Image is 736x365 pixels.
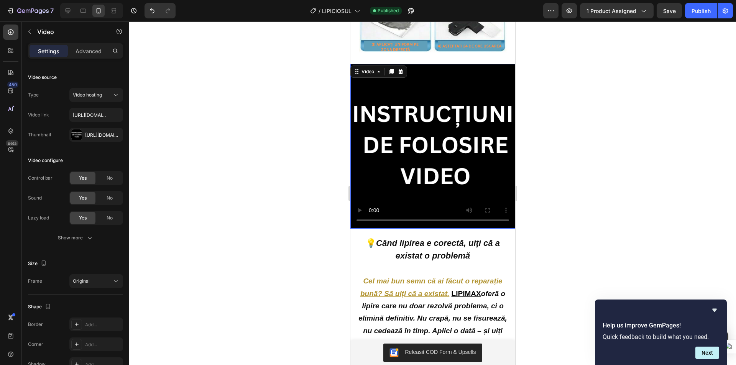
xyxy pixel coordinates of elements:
[603,306,719,359] div: Help us improve GemPages!
[58,234,94,242] div: Show more
[79,214,87,221] span: Yes
[319,7,320,15] span: /
[685,3,717,18] button: Publish
[73,92,102,98] span: Video hosting
[378,7,399,14] span: Published
[6,140,18,146] div: Beta
[28,302,53,312] div: Shape
[350,21,515,365] iframe: Design area
[580,3,654,18] button: 1 product assigned
[85,341,121,348] div: Add...
[28,214,49,221] div: Lazy load
[28,92,39,98] div: Type
[28,74,57,81] div: Video source
[79,195,87,201] span: Yes
[28,321,43,328] div: Border
[657,3,682,18] button: Save
[28,157,63,164] div: Video configure
[76,47,102,55] p: Advanced
[85,321,121,328] div: Add...
[7,82,18,88] div: 450
[28,175,53,182] div: Control bar
[586,7,636,15] span: 1 product assigned
[38,47,59,55] p: Settings
[79,175,87,182] span: Yes
[3,3,57,18] button: 7
[695,347,719,359] button: Next question
[85,132,121,139] div: [URL][DOMAIN_NAME]
[107,214,113,221] span: No
[28,341,43,348] div: Corner
[692,7,711,15] div: Publish
[603,333,719,340] p: Quick feedback to build what you need.
[69,108,123,122] input: Insert video url here
[28,278,42,285] div: Frame
[69,88,123,102] button: Video hosting
[73,278,90,284] span: Original
[28,231,123,245] button: Show more
[107,195,113,201] span: No
[663,8,676,14] span: Save
[145,3,176,18] div: Undo/Redo
[28,111,49,118] div: Video link
[28,131,51,138] div: Thumbnail
[69,274,123,288] button: Original
[28,259,48,269] div: Size
[37,27,102,36] p: Video
[322,7,352,15] span: LIPICIOSUL
[603,321,719,330] h2: Help us improve GemPages!
[107,175,113,182] span: No
[50,6,54,15] p: 7
[28,195,42,201] div: Sound
[710,306,719,315] button: Hide survey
